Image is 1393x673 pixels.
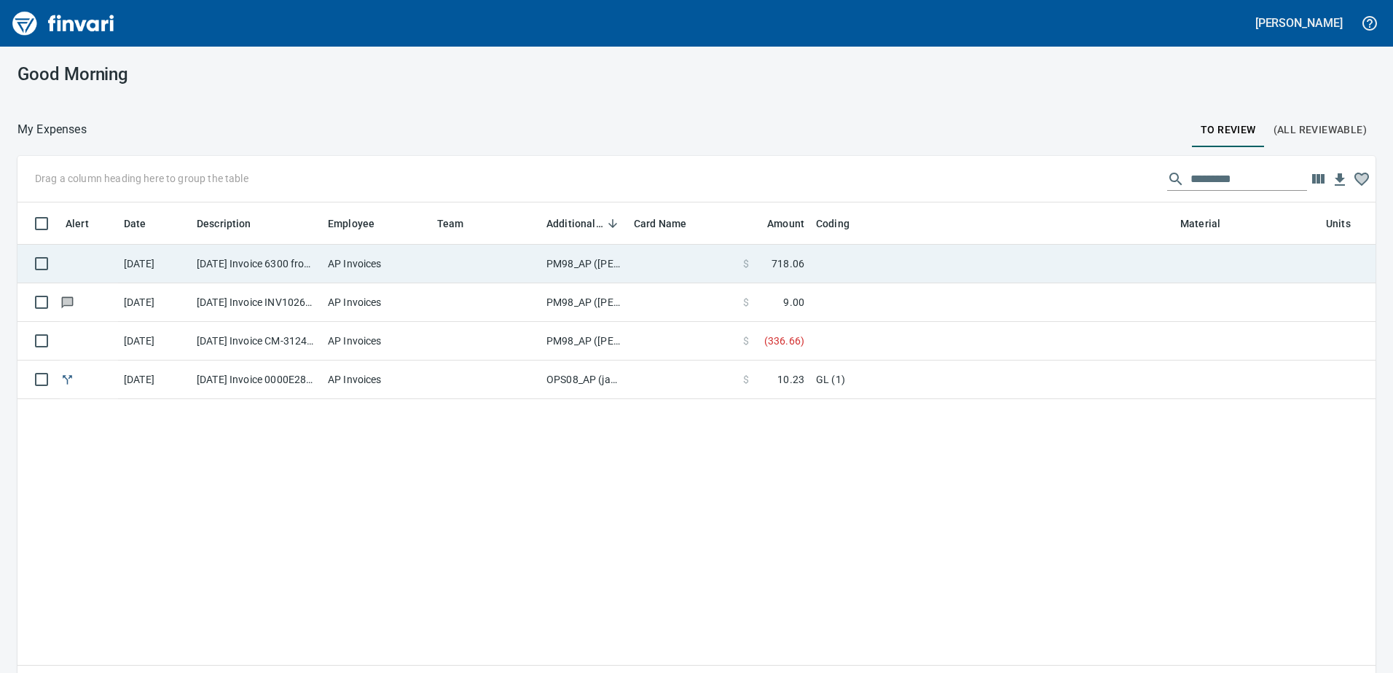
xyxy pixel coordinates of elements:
h3: Good Morning [17,64,447,84]
span: Has messages [60,297,75,307]
button: Choose columns to display [1307,168,1329,190]
p: My Expenses [17,121,87,138]
td: [DATE] [118,361,191,399]
td: [DATE] [118,283,191,322]
td: AP Invoices [322,361,431,399]
span: ( 336.66 ) [764,334,804,348]
span: 718.06 [772,256,804,271]
span: $ [743,256,749,271]
td: [DATE] [118,245,191,283]
td: GL (1) [810,361,1174,399]
nav: breadcrumb [17,121,87,138]
button: Download table [1329,169,1351,191]
span: Material [1180,215,1239,232]
td: AP Invoices [322,322,431,361]
span: Additional Reviewer [546,215,622,232]
span: Alert [66,215,108,232]
p: Drag a column heading here to group the table [35,171,248,186]
span: Coding [816,215,849,232]
span: Alert [66,215,89,232]
td: PM98_AP ([PERSON_NAME], [PERSON_NAME]) [541,283,628,322]
td: AP Invoices [322,245,431,283]
span: $ [743,334,749,348]
span: $ [743,372,749,387]
span: Card Name [634,215,686,232]
td: AP Invoices [322,283,431,322]
span: To Review [1201,121,1256,139]
td: OPS08_AP (janettep, samr) [541,361,628,399]
span: Additional Reviewer [546,215,603,232]
span: Description [197,215,270,232]
span: Date [124,215,165,232]
span: $ [743,295,749,310]
span: 9.00 [783,295,804,310]
td: [DATE] Invoice 6300 from Wire Rite Electric Inc (1-11130) [191,245,322,283]
span: Amount [767,215,804,232]
td: [DATE] [118,322,191,361]
span: 10.23 [777,372,804,387]
span: Team [437,215,483,232]
span: Card Name [634,215,705,232]
h5: [PERSON_NAME] [1255,15,1343,31]
td: [DATE] Invoice INV10264176 from [GEOGRAPHIC_DATA] (1-24796) [191,283,322,322]
span: Units [1326,215,1370,232]
span: Material [1180,215,1220,232]
td: PM98_AP ([PERSON_NAME], [PERSON_NAME]) [541,322,628,361]
td: [DATE] Invoice CM-3124323 from United Site Services (1-11055) [191,322,322,361]
span: Coding [816,215,868,232]
span: Split transaction [60,374,75,384]
span: (All Reviewable) [1274,121,1367,139]
span: Date [124,215,146,232]
span: Employee [328,215,393,232]
button: Column choices favorited. Click to reset to default [1351,168,1373,190]
span: Amount [748,215,804,232]
button: [PERSON_NAME] [1252,12,1346,34]
td: [DATE] Invoice 0000E28842385 from UPS (1-30551) [191,361,322,399]
span: Employee [328,215,374,232]
span: Description [197,215,251,232]
img: Finvari [9,6,118,41]
td: PM98_AP ([PERSON_NAME], [PERSON_NAME]) [541,245,628,283]
span: Units [1326,215,1351,232]
span: Team [437,215,464,232]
